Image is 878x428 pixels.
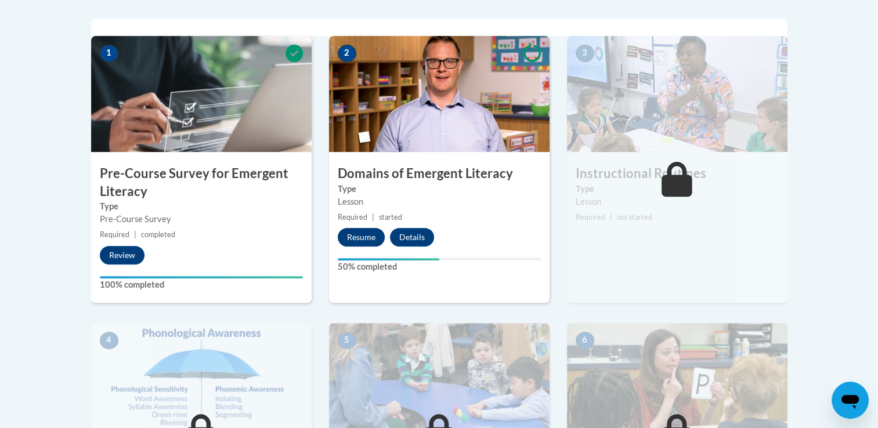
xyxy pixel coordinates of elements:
label: Type [338,183,541,195]
label: Type [576,183,779,195]
span: 2 [338,45,356,62]
div: Lesson [576,195,779,208]
div: Pre-Course Survey [100,213,303,226]
button: Review [100,246,144,264]
span: Required [100,230,129,239]
h3: Domains of Emergent Literacy [329,165,550,183]
img: Course Image [329,36,550,152]
img: Course Image [567,36,787,152]
span: Required [338,213,367,222]
h3: Instructional Routines [567,165,787,183]
label: Type [100,200,303,213]
span: 5 [338,332,356,349]
button: Details [390,228,434,246]
span: not started [617,213,652,222]
span: 1 [100,45,118,62]
div: Your progress [338,258,439,260]
div: Your progress [100,276,303,278]
button: Resume [338,228,385,246]
span: | [134,230,136,239]
span: started [379,213,402,222]
span: completed [141,230,175,239]
span: 3 [576,45,594,62]
h3: Pre-Course Survey for Emergent Literacy [91,165,312,201]
iframe: Button to launch messaging window [832,382,869,419]
span: Required [576,213,605,222]
span: | [610,213,612,222]
label: 100% completed [100,278,303,291]
span: | [372,213,374,222]
span: 4 [100,332,118,349]
img: Course Image [91,36,312,152]
label: 50% completed [338,260,541,273]
div: Lesson [338,195,541,208]
span: 6 [576,332,594,349]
